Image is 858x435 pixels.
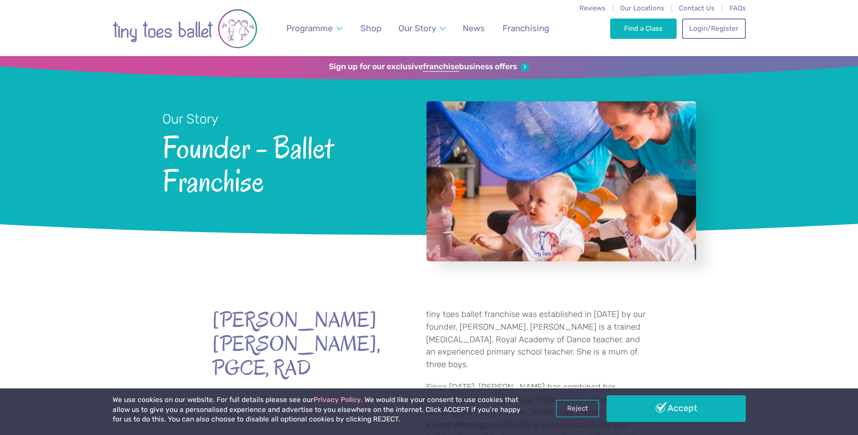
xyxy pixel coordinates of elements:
p: We use cookies on our website. For full details please see our . We would like your consent to us... [113,395,524,425]
a: Our Story [394,18,450,39]
span: Our Story [398,23,436,33]
img: tiny toes ballet [113,6,257,52]
span: Founder - Ballet Franchise [162,128,403,198]
a: FAQs [730,4,746,12]
strong: [PERSON_NAME] [PERSON_NAME], PGCE, RAD [212,308,375,380]
span: Shop [360,23,381,33]
a: Reject [556,400,599,417]
a: Our Locations [620,4,664,12]
a: Franchising [498,18,553,39]
a: Privacy Policy [313,396,361,404]
p: tiny toes ballet franchise was established in [DATE] by our founder, [PERSON_NAME]. [PERSON_NAME]... [426,308,646,371]
a: Shop [356,18,385,39]
a: Login/Register [682,19,745,38]
strong: franchise [423,62,459,72]
a: Find a Class [610,19,677,38]
a: News [459,18,489,39]
a: Sign up for our exclusivefranchisebusiness offers [329,62,529,72]
small: Our Story [162,111,218,127]
span: Franchising [502,23,549,33]
span: Programme [286,23,333,33]
a: Accept [607,395,746,421]
a: Contact Us [679,4,715,12]
a: Programme [282,18,346,39]
span: News [463,23,485,33]
a: Reviews [579,4,606,12]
